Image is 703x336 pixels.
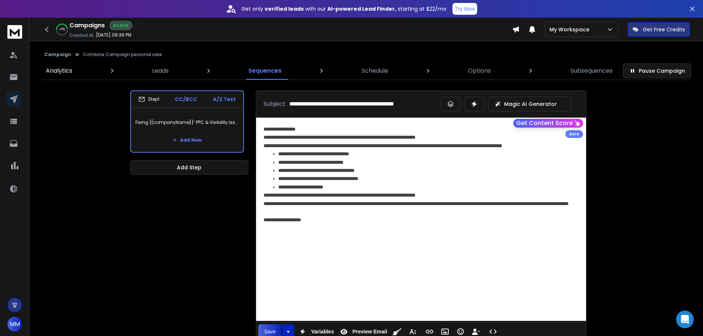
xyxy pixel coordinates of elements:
strong: AI-powered Lead Finder, [327,5,396,13]
button: Magic AI Generator [488,97,571,111]
li: Step1CC/BCCA/Z TestFixing {{companyName}}’ PPC & Visibility IssuesAdd New [130,90,244,153]
strong: verified leads [265,5,304,13]
p: Subsequences [571,66,613,75]
button: Add New [167,133,207,148]
p: Analytics [46,66,72,75]
p: Sequences [248,66,282,75]
p: Try Now [455,5,475,13]
button: MM [7,317,22,332]
p: [DATE] 09:39 PM [96,32,131,38]
div: Beta [565,130,583,138]
a: Sequences [244,62,286,80]
div: Open Intercom Messenger [676,311,694,328]
p: Options [468,66,491,75]
div: Active [109,21,132,30]
a: Leads [148,62,173,80]
button: Add Step [130,160,248,175]
a: Analytics [41,62,77,80]
p: Created At: [69,32,94,38]
p: Magic AI Generator [504,100,557,108]
div: Step 1 [138,96,159,103]
p: Leads [152,66,169,75]
button: Get Free Credits [627,22,690,37]
p: Get Free Credits [643,26,685,33]
p: Combine Campaign personal care [83,52,162,58]
a: Schedule [357,62,393,80]
p: CC/BCC [175,96,197,103]
a: Options [464,62,495,80]
p: 47 % [59,27,65,32]
button: Pause Campaign [623,63,691,78]
img: logo [7,25,22,39]
span: Variables [310,329,335,335]
p: A/Z Test [213,96,236,103]
p: Subject: [263,100,286,108]
p: Get only with our starting at $22/mo [241,5,447,13]
p: My Workspace [549,26,592,33]
p: Fixing {{companyName}}’ PPC & Visibility Issues [135,112,239,133]
h1: Campaigns [69,21,105,30]
button: Get Content Score [513,119,583,128]
a: Subsequences [566,62,617,80]
button: Campaign [44,52,71,58]
button: Try Now [452,3,477,15]
span: Preview Email [351,329,389,335]
p: Schedule [362,66,388,75]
